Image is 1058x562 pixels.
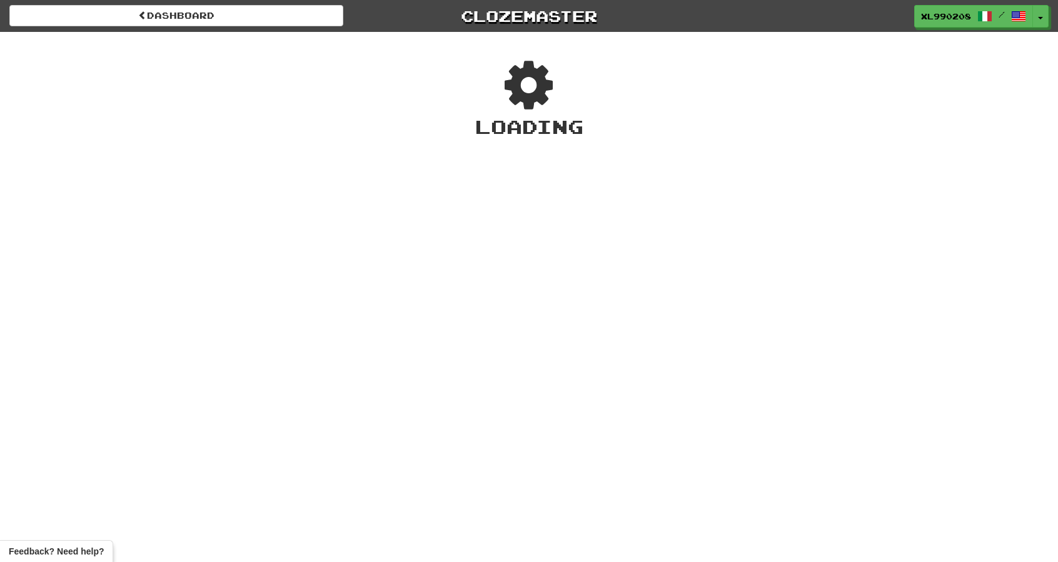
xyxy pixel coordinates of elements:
[914,5,1033,28] a: XL990208 /
[921,11,971,22] span: XL990208
[9,545,104,558] span: Open feedback widget
[9,5,343,26] a: Dashboard
[362,5,696,27] a: Clozemaster
[999,10,1005,19] span: /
